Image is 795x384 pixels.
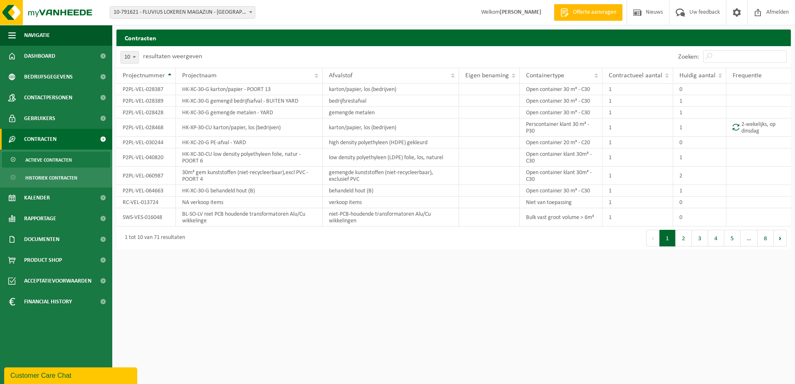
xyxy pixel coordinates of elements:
[176,95,323,107] td: HK-XC-30-G gemengd bedrijfsafval - BUITEN YARD
[602,208,673,226] td: 1
[676,230,692,246] button: 2
[24,271,91,291] span: Acceptatievoorwaarden
[323,197,459,208] td: verkoop items
[465,72,509,79] span: Eigen benaming
[182,72,217,79] span: Projectnaam
[323,137,459,148] td: high density polyethyleen (HDPE) gekleurd
[176,185,323,197] td: HK-XC-30-G behandeld hout (B)
[602,197,673,208] td: 1
[176,107,323,118] td: HK-XC-30-G gemengde metalen - YARD
[323,95,459,107] td: bedrijfsrestafval
[24,250,62,271] span: Product Shop
[116,84,176,95] td: P2PL-VEL-028387
[24,129,57,150] span: Contracten
[602,167,673,185] td: 1
[733,72,762,79] span: Frequentie
[526,72,564,79] span: Containertype
[24,46,55,66] span: Dashboard
[24,187,50,208] span: Kalender
[724,230,741,246] button: 5
[673,137,726,148] td: 0
[176,208,323,226] td: BL-SO-LV niet PCB houdende transformatoren Alu/Cu wikkelinge
[25,170,77,186] span: Historiek contracten
[520,185,602,197] td: Open container 30 m³ - C30
[176,148,323,167] td: HK-XC-30-CU low density polyethyleen folie, natur - POORT 6
[176,137,323,148] td: HK-XC-20-G PE-afval - YARD
[554,4,622,21] a: Offerte aanvragen
[25,152,72,168] span: Actieve contracten
[323,118,459,137] td: karton/papier, los (bedrijven)
[121,231,185,246] div: 1 tot 10 van 71 resultaten
[602,84,673,95] td: 1
[116,167,176,185] td: P2PL-VEL-060987
[4,366,139,384] iframe: chat widget
[602,185,673,197] td: 1
[24,25,50,46] span: Navigatie
[116,208,176,226] td: SWS-VES-016048
[602,107,673,118] td: 1
[176,197,323,208] td: NA verkoop items
[116,137,176,148] td: P2PL-VEL-030244
[678,54,699,60] label: Zoeken:
[24,108,55,129] span: Gebruikers
[673,118,726,137] td: 1
[323,185,459,197] td: behandeld hout (B)
[602,148,673,167] td: 1
[323,208,459,226] td: niet-PCB-houdende transformatoren Alu/Cu wikkelingen
[116,148,176,167] td: P2PL-VEL-040820
[24,208,56,229] span: Rapportage
[520,118,602,137] td: Perscontainer klant 30 m³ - P30
[520,148,602,167] td: Open container klant 30m³ - C30
[123,72,165,79] span: Projectnummer
[116,95,176,107] td: P2PL-VEL-028389
[571,8,618,17] span: Offerte aanvragen
[673,84,726,95] td: 0
[602,95,673,107] td: 1
[24,66,73,87] span: Bedrijfsgegevens
[500,9,541,15] strong: [PERSON_NAME]
[520,197,602,208] td: Niet van toepassing
[609,72,662,79] span: Contractueel aantal
[659,230,676,246] button: 1
[520,107,602,118] td: Open container 30 m³ - C30
[520,95,602,107] td: Open container 30 m³ - C30
[116,197,176,208] td: RC-VEL-013724
[673,197,726,208] td: 0
[116,118,176,137] td: P2PL-VEL-028468
[520,167,602,185] td: Open container klant 30m³ - C30
[774,230,787,246] button: Next
[741,230,758,246] span: …
[692,230,708,246] button: 3
[602,118,673,137] td: 1
[2,170,110,185] a: Historiek contracten
[673,208,726,226] td: 0
[758,230,774,246] button: 8
[116,107,176,118] td: P2PL-VEL-028428
[323,167,459,185] td: gemengde kunststoffen (niet-recycleerbaar), exclusief PVC
[673,95,726,107] td: 1
[708,230,724,246] button: 4
[520,208,602,226] td: Bulk vast groot volume > 6m³
[176,167,323,185] td: 30m³ gem kunststoffen (niet-recycleerbaar),excl PVC -POORT 4
[110,7,255,18] span: 10-791621 - FLUVIUS LOKEREN MAGAZIJN - LOKEREN
[176,118,323,137] td: HK-XP-30-CU karton/papier, los (bedrijven)
[116,30,791,46] h2: Contracten
[2,152,110,167] a: Actieve contracten
[24,291,72,312] span: Financial History
[673,107,726,118] td: 1
[673,167,726,185] td: 2
[329,72,353,79] span: Afvalstof
[520,137,602,148] td: Open container 20 m³ - C20
[726,118,791,137] td: 2-wekelijks, op dinsdag
[520,84,602,95] td: Open container 30 m³ - C30
[679,72,716,79] span: Huidig aantal
[673,148,726,167] td: 1
[24,87,72,108] span: Contactpersonen
[323,107,459,118] td: gemengde metalen
[24,229,59,250] span: Documenten
[176,84,323,95] td: HK-XC-30-G karton/papier - POORT 13
[673,185,726,197] td: 1
[143,53,202,60] label: resultaten weergeven
[116,185,176,197] td: P2PL-VEL-064663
